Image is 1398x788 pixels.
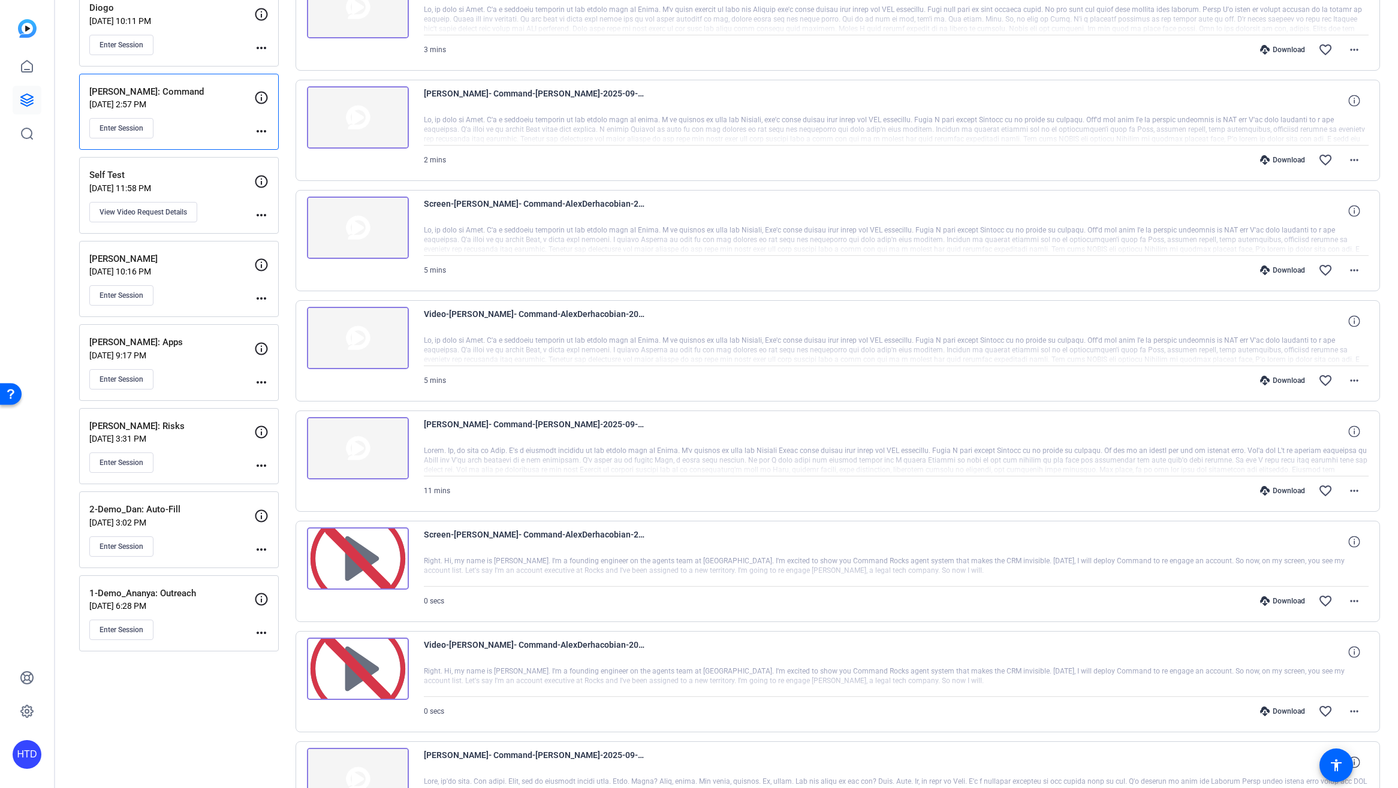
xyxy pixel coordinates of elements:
mat-icon: more_horiz [1347,373,1361,388]
p: [DATE] 2:57 PM [89,99,254,109]
p: [DATE] 11:58 PM [89,183,254,193]
p: [PERSON_NAME]: Risks [89,419,254,433]
span: [PERSON_NAME]- Command-[PERSON_NAME]-2025-09-13-14-54-04-007-1 [424,748,646,777]
span: 0 secs [424,707,444,715]
div: Download [1254,486,1311,496]
mat-icon: more_horiz [254,208,269,222]
mat-icon: more_horiz [254,41,269,55]
p: Self Test [89,168,254,182]
span: Enter Session [100,375,143,384]
button: Enter Session [89,452,153,473]
p: [PERSON_NAME]: Command [89,85,254,99]
span: View Video Request Details [100,207,187,217]
p: [DATE] 10:11 PM [89,16,254,26]
img: Preview is unavailable [307,638,409,700]
mat-icon: more_horiz [254,626,269,640]
mat-icon: more_horiz [254,542,269,557]
p: 1-Demo_Ananya: Outreach [89,587,254,600]
span: Video-[PERSON_NAME]- Command-AlexDerhacobian-2025-09-13-15-20-45-785-0 [424,307,646,336]
img: thumb-nail [307,197,409,259]
div: Download [1254,596,1311,606]
div: Download [1254,707,1311,716]
div: Download [1254,376,1311,385]
mat-icon: favorite_border [1318,43,1333,57]
span: Enter Session [100,40,143,50]
button: Enter Session [89,369,153,390]
mat-icon: more_horiz [254,291,269,306]
mat-icon: favorite_border [1318,263,1333,277]
span: [PERSON_NAME]- Command-[PERSON_NAME]-2025-09-13-15-07-33-033-1 [424,417,646,446]
mat-icon: favorite_border [1318,594,1333,608]
span: Enter Session [100,625,143,635]
mat-icon: favorite_border [1318,373,1333,388]
mat-icon: more_horiz [254,375,269,390]
mat-icon: more_horiz [1347,594,1361,608]
mat-icon: more_horiz [1347,153,1361,167]
span: 5 mins [424,266,446,274]
span: Screen-[PERSON_NAME]- Command-AlexDerhacobian-2025-09-13-15-20-45-785-0 [424,197,646,225]
button: Enter Session [89,35,153,55]
span: 5 mins [424,376,446,385]
p: 2-Demo_Dan: Auto-Fill [89,503,254,517]
p: [PERSON_NAME] [89,252,254,266]
mat-icon: more_horiz [1347,263,1361,277]
mat-icon: more_horiz [254,458,269,473]
div: Download [1254,265,1311,275]
p: [DATE] 9:17 PM [89,351,254,360]
img: thumb-nail [307,417,409,479]
img: Preview is unavailable [307,527,409,590]
img: thumb-nail [307,307,409,369]
mat-icon: favorite_border [1318,484,1333,498]
img: thumb-nail [307,86,409,149]
button: Enter Session [89,285,153,306]
button: Enter Session [89,118,153,138]
span: Video-[PERSON_NAME]- Command-AlexDerhacobian-2025-09-13-15-07-33-033-0 [424,638,646,666]
p: Diogo [89,1,254,15]
mat-icon: favorite_border [1318,153,1333,167]
span: [PERSON_NAME]- Command-[PERSON_NAME]-2025-09-13-15-20-45-785-1 [424,86,646,115]
p: [PERSON_NAME]: Apps [89,336,254,349]
div: Download [1254,155,1311,165]
span: 2 mins [424,156,446,164]
button: Enter Session [89,620,153,640]
span: Enter Session [100,123,143,133]
mat-icon: accessibility [1329,758,1343,772]
p: [DATE] 10:16 PM [89,267,254,276]
p: [DATE] 3:31 PM [89,434,254,443]
img: blue-gradient.svg [18,19,37,38]
button: View Video Request Details [89,202,197,222]
span: 3 mins [424,46,446,54]
p: [DATE] 6:28 PM [89,601,254,611]
span: Enter Session [100,458,143,467]
span: 0 secs [424,597,444,605]
mat-icon: more_horiz [1347,704,1361,718]
mat-icon: more_horiz [1347,484,1361,498]
mat-icon: more_horiz [1347,43,1361,57]
span: Enter Session [100,291,143,300]
div: HTD [13,740,41,769]
span: Enter Session [100,542,143,551]
p: [DATE] 3:02 PM [89,518,254,527]
span: 11 mins [424,487,450,495]
button: Enter Session [89,536,153,557]
div: Download [1254,45,1311,55]
mat-icon: favorite_border [1318,704,1333,718]
span: Screen-[PERSON_NAME]- Command-AlexDerhacobian-2025-09-13-15-07-33-033-0 [424,527,646,556]
mat-icon: more_horiz [254,124,269,138]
